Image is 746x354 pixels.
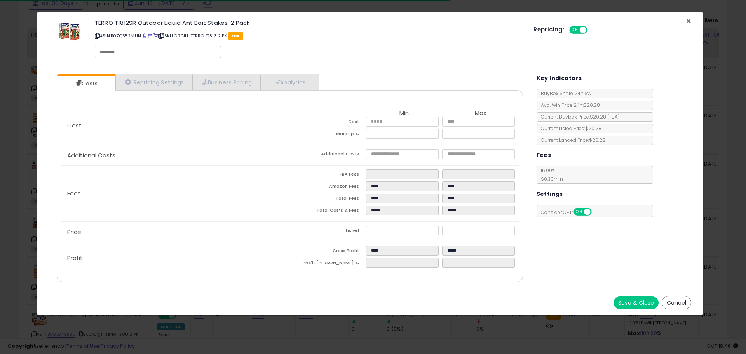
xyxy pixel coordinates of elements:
[442,110,518,117] th: Max
[290,117,366,129] td: Cost
[95,20,522,26] h3: TERRO T1812SR Outdoor Liquid Ant Bait Stakes-2 Pack
[290,181,366,194] td: Amazon Fees
[614,296,659,309] button: Save & Close
[61,255,290,261] p: Profit
[290,169,366,181] td: FBA Fees
[590,209,603,215] span: OFF
[290,129,366,141] td: Mark up %
[192,74,260,90] a: Business Pricing
[533,26,565,33] h5: Repricing:
[95,30,522,42] p: ASIN: B07Q552MHN | SKU: ORGILL TERRO T1813 2 PK
[537,150,551,160] h5: Fees
[537,189,563,199] h5: Settings
[537,102,600,108] span: Avg. Win Price 24h: $20.28
[607,113,620,120] span: ( FBA )
[142,33,146,39] a: BuyBox page
[148,33,152,39] a: All offer listings
[537,73,582,83] h5: Key Indicators
[61,122,290,129] p: Cost
[537,167,563,182] span: 15.00 %
[290,149,366,161] td: Additional Costs
[537,176,563,182] span: $0.30 min
[290,206,366,218] td: Total Costs & Fees
[58,20,81,43] img: 51-pkKG5E-L._SL60_.jpg
[537,125,601,132] span: Current Listed Price: $20.28
[366,110,442,117] th: Min
[61,152,290,159] p: Additional Costs
[153,33,158,39] a: Your listing only
[290,226,366,238] td: Listed
[570,27,580,33] span: ON
[574,209,584,215] span: ON
[290,258,366,270] td: Profit [PERSON_NAME] %
[662,296,691,309] button: Cancel
[115,74,192,90] a: Repricing Settings
[537,113,620,120] span: Current Buybox Price:
[228,32,243,40] span: FBA
[537,209,602,216] span: Consider CPT:
[260,74,318,90] a: Analytics
[290,246,366,258] td: Gross Profit
[586,27,599,33] span: OFF
[61,190,290,197] p: Fees
[537,137,605,143] span: Current Landed Price: $20.28
[57,76,115,91] a: Costs
[537,90,591,97] span: BuyBox Share 24h: 6%
[61,229,290,235] p: Price
[686,16,691,27] span: ×
[590,113,620,120] span: $20.28
[290,194,366,206] td: Total Fees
